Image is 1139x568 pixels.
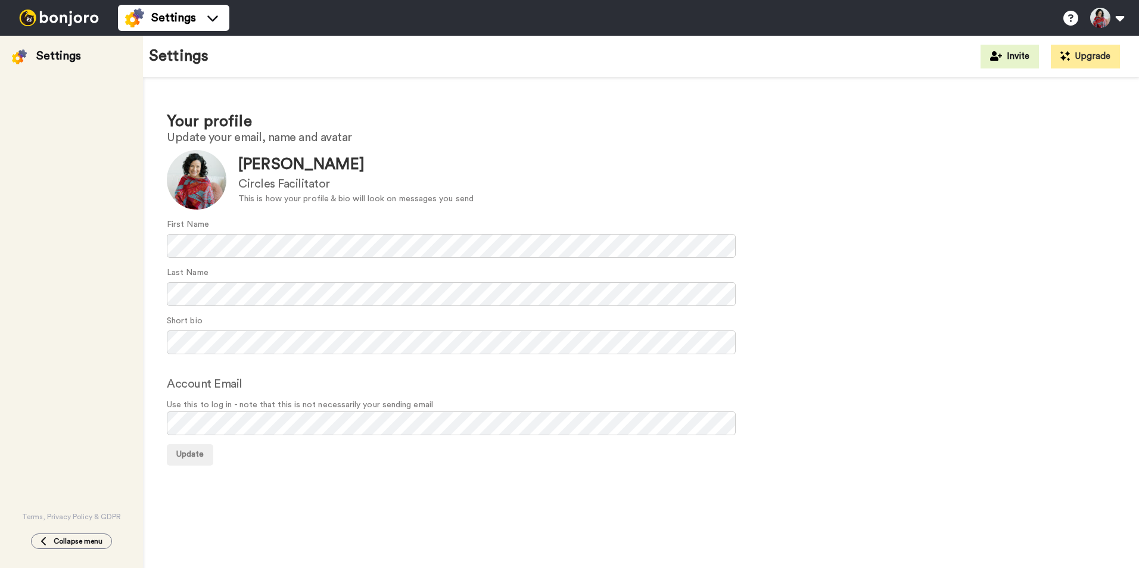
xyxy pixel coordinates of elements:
img: settings-colored.svg [125,8,144,27]
h1: Settings [149,48,208,65]
button: Collapse menu [31,533,112,549]
span: Use this to log in - note that this is not necessarily your sending email [167,399,1115,411]
h2: Update your email, name and avatar [167,131,1115,144]
span: Collapse menu [54,536,102,546]
button: Invite [981,45,1039,68]
button: Upgrade [1051,45,1120,68]
label: First Name [167,219,209,231]
img: settings-colored.svg [12,49,27,64]
label: Short bio [167,315,203,327]
h1: Your profile [167,113,1115,130]
div: Settings [36,48,81,64]
label: Last Name [167,267,208,279]
button: Update [167,444,213,466]
span: Settings [151,10,196,26]
div: [PERSON_NAME] [238,154,474,176]
div: This is how your profile & bio will look on messages you send [238,193,474,205]
div: Circles Facilitator [238,176,474,193]
label: Account Email [167,375,242,393]
img: bj-logo-header-white.svg [14,10,104,26]
span: Update [176,450,204,458]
